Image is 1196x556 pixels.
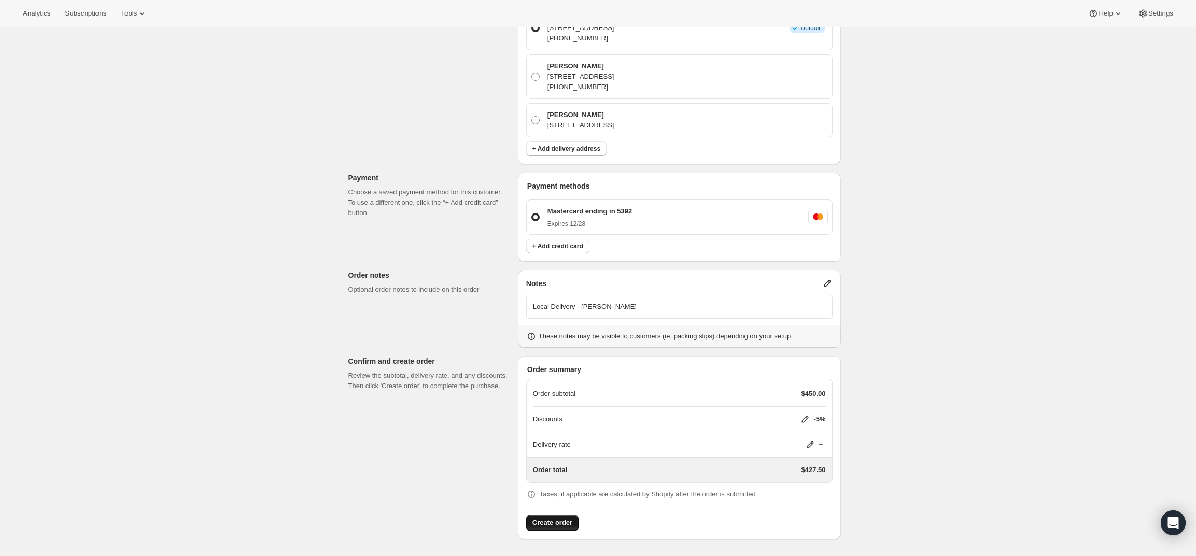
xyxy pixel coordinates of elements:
p: Payment [348,173,510,183]
button: Tools [115,6,153,21]
p: [STREET_ADDRESS] [547,72,614,82]
p: Local Delivery - [PERSON_NAME] [533,302,826,312]
p: $427.50 [801,465,826,475]
button: Create order [526,515,579,531]
p: Confirm and create order [348,356,510,366]
p: Review the subtotal, delivery rate, and any discounts. Then click 'Create order' to complete the ... [348,370,510,391]
span: Default [800,24,820,32]
p: -5% [813,414,825,424]
p: Delivery rate [533,439,571,450]
p: [PHONE_NUMBER] [547,33,614,44]
p: Choose a saved payment method for this customer. To use a different one, click the “+ Add credit ... [348,187,510,218]
p: [PHONE_NUMBER] [547,82,614,92]
button: Settings [1132,6,1179,21]
p: Discounts [533,414,562,424]
p: [STREET_ADDRESS] [547,23,614,33]
p: Expires 12/28 [547,220,632,228]
p: [PERSON_NAME] [547,110,614,120]
p: Order notes [348,270,510,280]
button: Help [1082,6,1129,21]
span: Help [1099,9,1113,18]
span: Notes [526,278,546,289]
p: Order subtotal [533,389,575,399]
button: + Add credit card [526,239,589,253]
button: Analytics [17,6,57,21]
button: Subscriptions [59,6,112,21]
p: Order total [533,465,567,475]
span: Create order [532,518,572,528]
p: [PERSON_NAME] [547,61,614,72]
p: Payment methods [527,181,833,191]
span: Tools [121,9,137,18]
span: + Add delivery address [532,145,600,153]
p: These notes may be visible to customers (ie. packing slips) depending on your setup [539,331,791,341]
span: Settings [1148,9,1173,18]
p: [STREET_ADDRESS] [547,120,614,131]
p: Optional order notes to include on this order [348,284,510,295]
span: Subscriptions [65,9,106,18]
p: Mastercard ending in 5392 [547,206,632,217]
p: Taxes, if applicable are calculated by Shopify after the order is submitted [540,489,756,500]
span: + Add credit card [532,242,583,250]
span: Analytics [23,9,50,18]
p: Order summary [527,364,833,375]
button: + Add delivery address [526,141,607,156]
p: $450.00 [801,389,826,399]
div: Open Intercom Messenger [1161,510,1186,535]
